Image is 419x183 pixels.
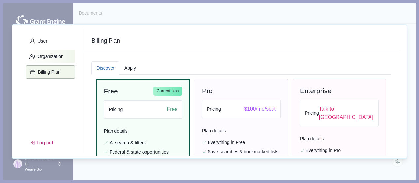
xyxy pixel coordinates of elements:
p: User [35,38,48,44]
button: Apply [119,61,141,75]
span: Free [167,105,177,114]
p: Billing Plan [36,69,61,75]
span: Federal & state opportunities [110,149,169,156]
span: Billing Plan [91,37,391,45]
span: Pricing [109,106,123,113]
span: Everything in Pro [306,147,341,154]
button: Log out [26,137,58,149]
span: Pricing [305,110,319,117]
span: Pro [202,86,213,95]
button: Discover [91,61,119,75]
button: Organization [26,50,75,63]
p: Organization [35,54,64,59]
span: Save searches & bookmarked lists [208,148,278,155]
div: Current plan [153,87,182,96]
span: Pricing [207,106,221,113]
span: Plan details [202,128,281,137]
span: $100/mo/seat [244,105,276,113]
button: Billing Plan [26,65,75,79]
span: Talk to [GEOGRAPHIC_DATA] [319,105,374,121]
button: User [26,34,75,48]
span: Free [104,87,118,96]
span: Plan details [104,128,182,137]
span: Enterprise [300,86,332,95]
span: Plan details [300,135,379,145]
span: Everything in Free [208,139,245,146]
span: AI search & filters [110,139,146,146]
